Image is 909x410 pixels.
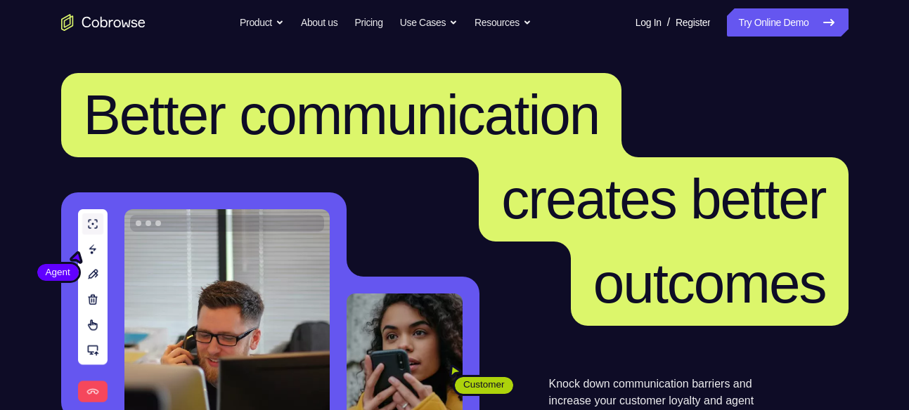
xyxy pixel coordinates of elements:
[240,8,284,37] button: Product
[636,8,662,37] a: Log In
[501,168,825,230] span: creates better
[84,84,600,146] span: Better communication
[400,8,458,37] button: Use Cases
[301,8,337,37] a: About us
[667,14,670,31] span: /
[676,8,710,37] a: Register
[61,14,146,31] a: Go to the home page
[354,8,382,37] a: Pricing
[475,8,531,37] button: Resources
[727,8,848,37] a: Try Online Demo
[593,252,826,315] span: outcomes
